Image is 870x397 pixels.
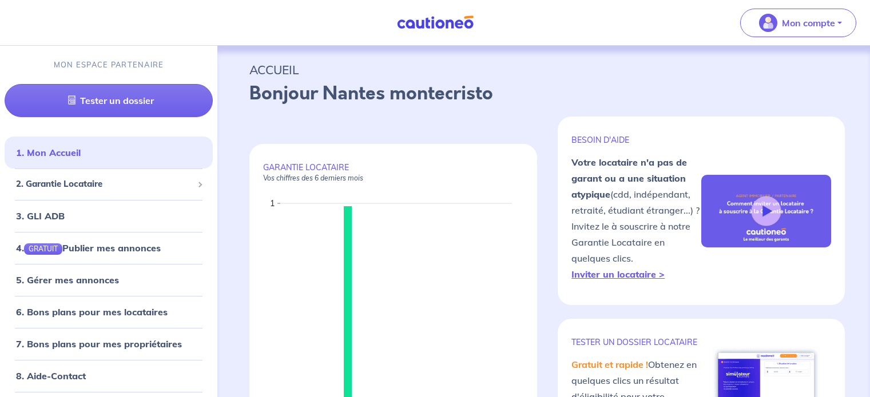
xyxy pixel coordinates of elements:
a: 3. GLI ADB [16,210,65,222]
div: 8. Aide-Contact [5,364,213,387]
div: 6. Bons plans pour mes locataires [5,300,213,323]
p: TESTER un dossier locataire [571,337,701,347]
a: 4.GRATUITPublier mes annonces [16,242,161,254]
p: BESOIN D'AIDE [571,135,701,145]
p: ACCUEIL [249,59,838,80]
em: Vos chiffres des 6 derniers mois [263,174,363,182]
a: Inviter un locataire > [571,268,665,280]
div: 5. Gérer mes annonces [5,268,213,291]
text: 1 [270,198,275,208]
strong: Votre locataire n'a pas de garant ou a une situation atypique [571,157,687,200]
img: video-gli-new-none.jpg [701,175,831,248]
em: Gratuit et rapide ! [571,359,648,370]
a: 8. Aide-Contact [16,370,86,382]
p: (cdd, indépendant, retraité, étudiant étranger...) ? Invitez le à souscrire à notre Garantie Loca... [571,154,701,282]
a: Tester un dossier [5,84,213,117]
button: illu_account_valid_menu.svgMon compte [740,9,856,37]
img: Cautioneo [392,15,478,30]
a: 1. Mon Accueil [16,147,81,158]
a: 7. Bons plans pour mes propriétaires [16,338,182,350]
div: 3. GLI ADB [5,204,213,227]
div: 2. Garantie Locataire [5,173,213,195]
p: GARANTIE LOCATAIRE [263,162,523,183]
a: 5. Gérer mes annonces [16,274,119,286]
span: 2. Garantie Locataire [16,178,193,191]
div: 7. Bons plans pour mes propriétaires [5,332,213,355]
p: MON ESPACE PARTENAIRE [54,59,164,70]
div: 4.GRATUITPublier mes annonces [5,236,213,259]
p: Mon compte [782,16,835,30]
div: 1. Mon Accueil [5,141,213,164]
p: Bonjour Nantes montecristo [249,80,838,107]
a: 6. Bons plans pour mes locataires [16,306,168,318]
img: illu_account_valid_menu.svg [759,14,777,32]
